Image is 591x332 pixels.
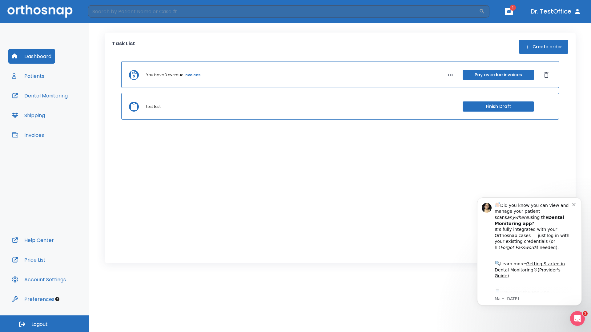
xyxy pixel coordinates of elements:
[88,5,479,18] input: Search by Patient Name or Case #
[8,49,55,64] button: Dashboard
[583,311,588,316] span: 1
[8,108,49,123] button: Shipping
[8,69,48,83] button: Patients
[54,296,60,302] div: Tooltip anchor
[463,101,534,112] button: Finish Draft
[7,5,73,18] img: Orthosnap
[528,6,584,17] button: Dr. TestOffice
[8,292,58,306] button: Preferences
[146,72,183,78] p: You have 3 overdue
[8,252,49,267] button: Price List
[468,188,591,315] iframe: Intercom notifications message
[8,233,58,247] button: Help Center
[112,40,135,54] p: Task List
[104,13,109,18] button: Dismiss notification
[184,72,200,78] a: invoices
[31,321,48,328] span: Logout
[510,5,516,11] span: 1
[519,40,568,54] button: Create order
[463,70,534,80] button: Pay overdue invoices
[541,70,551,80] button: Dismiss
[146,104,161,109] p: test test
[8,88,71,103] button: Dental Monitoring
[27,108,104,113] p: Message from Ma, sent 3w ago
[27,102,82,113] a: App Store
[8,272,70,287] button: Account Settings
[570,311,585,326] iframe: Intercom live chat
[8,128,48,142] button: Invoices
[27,100,104,132] div: Download the app: | ​ Let us know if you need help getting started!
